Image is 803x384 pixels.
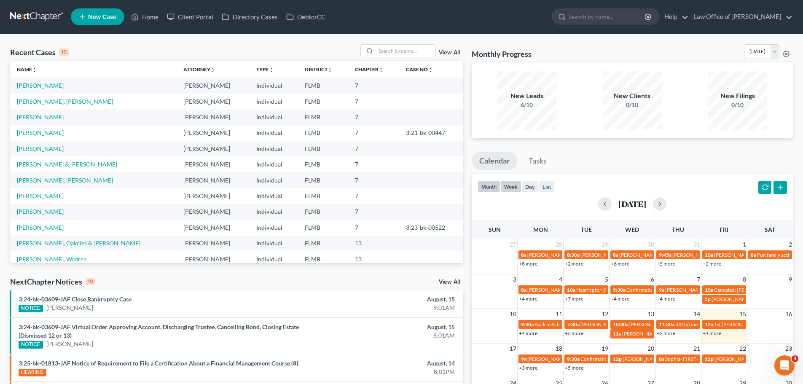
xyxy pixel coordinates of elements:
[250,188,298,204] td: Individual
[603,101,662,109] div: 0/10
[19,369,46,376] div: HEARING
[177,220,250,235] td: [PERSON_NAME]
[250,141,298,156] td: Individual
[792,355,798,362] span: 4
[565,260,583,267] a: +2 more
[580,356,739,362] span: Confirmation hearing for Oakcies [PERSON_NAME] & [PERSON_NAME]
[86,278,95,285] div: 10
[315,331,455,340] div: 8:01AM
[10,277,95,287] div: NextChapter Notices
[665,356,721,362] span: Sophia- FIRST day of PK3
[613,356,622,362] span: 12p
[19,341,43,349] div: NOTICE
[376,45,435,57] input: Search by name...
[177,156,250,172] td: [PERSON_NAME]
[348,78,399,93] td: 7
[705,321,713,328] span: 12a
[659,287,664,293] span: 9a
[17,82,64,89] a: [PERSON_NAME]
[88,14,116,20] span: New Case
[269,67,274,73] i: unfold_more
[298,141,348,156] td: FLMB
[315,368,455,376] div: 8:01PM
[177,94,250,109] td: [PERSON_NAME]
[177,172,250,188] td: [PERSON_NAME]
[177,236,250,251] td: [PERSON_NAME]
[714,321,801,328] span: 1st [PERSON_NAME] payment $500.00
[601,344,609,354] span: 19
[696,274,701,285] span: 7
[534,321,666,328] span: Back to School Bash - [PERSON_NAME] & [PERSON_NAME]
[601,309,609,319] span: 12
[708,101,767,109] div: 0/10
[555,239,563,250] span: 28
[500,181,521,192] button: week
[298,94,348,109] td: FLMB
[774,355,795,376] iframe: Intercom live chat
[17,113,64,121] a: [PERSON_NAME]
[298,78,348,93] td: FLMB
[250,125,298,141] td: Individual
[714,287,776,293] span: Canceled: [PERSON_NAME]
[298,125,348,141] td: FLMB
[665,287,750,293] span: [PERSON_NAME] [PHONE_NUMBER]
[298,172,348,188] td: FLMB
[788,239,793,250] span: 2
[693,309,701,319] span: 14
[509,344,517,354] span: 17
[46,303,93,312] a: [PERSON_NAME]
[519,365,537,371] a: +3 more
[218,9,282,24] a: Directory Cases
[784,344,793,354] span: 23
[788,274,793,285] span: 9
[625,226,639,233] span: Wed
[659,252,671,258] span: 9:45a
[519,295,537,302] a: +4 more
[742,274,747,285] span: 8
[428,67,433,73] i: unfold_more
[565,365,583,371] a: +5 more
[647,344,655,354] span: 20
[555,344,563,354] span: 18
[250,251,298,267] td: Individual
[348,251,399,267] td: 13
[712,296,782,302] span: [PERSON_NAME] 8576155620
[399,125,463,141] td: 3:21-bk-00447
[17,129,64,136] a: [PERSON_NAME]
[527,252,612,258] span: [PERSON_NAME] [PHONE_NUMBER]
[739,309,747,319] span: 15
[177,251,250,267] td: [PERSON_NAME]
[250,220,298,235] td: Individual
[250,94,298,109] td: Individual
[19,360,298,367] a: 3:25-bk-01813-JAF Notice of Requirement to File a Certification About a Financial Management Cour...
[177,125,250,141] td: [PERSON_NAME]
[298,251,348,267] td: FLMB
[618,199,646,208] h2: [DATE]
[472,152,517,170] a: Calendar
[603,91,662,101] div: New Clients
[693,239,701,250] span: 31
[250,204,298,220] td: Individual
[439,279,460,285] a: View All
[210,67,215,73] i: unfold_more
[282,9,330,24] a: DebtorCC
[521,287,526,293] span: 8a
[521,252,526,258] span: 8a
[17,239,140,247] a: [PERSON_NAME], Oakcies & [PERSON_NAME]
[379,67,384,73] i: unfold_more
[10,47,69,57] div: Recent Cases
[659,356,664,362] span: 8a
[647,309,655,319] span: 13
[298,220,348,235] td: FLMB
[757,252,799,258] span: Fun family activity?
[472,49,532,59] h3: Monthly Progress
[127,9,163,24] a: Home
[348,156,399,172] td: 7
[581,226,592,233] span: Tue
[17,255,87,263] a: [PERSON_NAME], Wadren
[705,287,713,293] span: 10a
[298,156,348,172] td: FLMB
[657,260,675,267] a: +5 more
[527,287,612,293] span: [PERSON_NAME] [PHONE_NUMBER]
[647,239,655,250] span: 30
